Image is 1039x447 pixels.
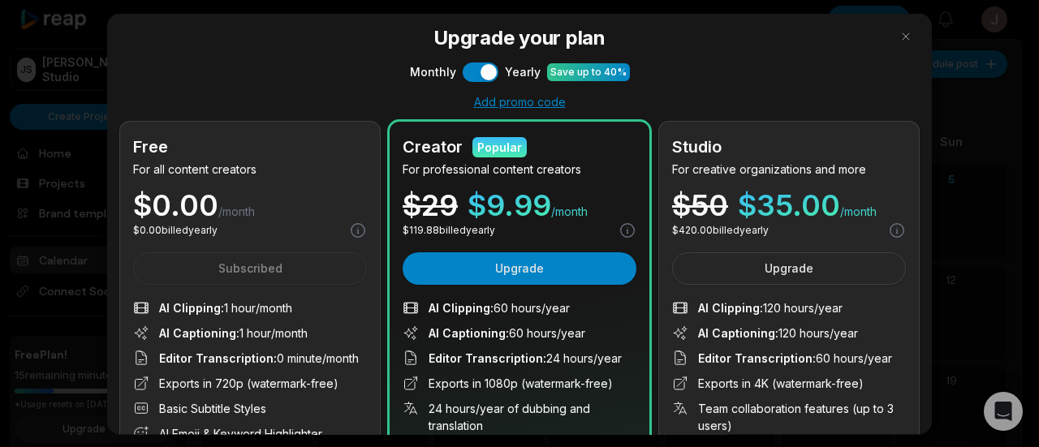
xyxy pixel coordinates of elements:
[159,351,277,365] span: Editor Transcription :
[159,301,224,315] span: AI Clipping :
[403,375,636,392] li: Exports in 1080p (watermark-free)
[133,375,367,392] li: Exports in 720p (watermark-free)
[698,301,763,315] span: AI Clipping :
[133,400,367,417] li: Basic Subtitle Styles
[550,64,627,79] div: Save up to 40%
[672,400,906,434] li: Team collaboration features (up to 3 users)
[698,350,892,367] span: 60 hours/year
[403,223,495,238] p: $ 119.88 billed yearly
[120,94,919,109] div: Add promo code
[403,191,458,220] div: $ 29
[429,301,494,315] span: AI Clipping :
[672,252,906,285] button: Upgrade
[477,138,522,155] div: Popular
[698,299,843,316] span: 120 hours/year
[403,161,636,178] p: For professional content creators
[738,191,840,220] span: $ 35.00
[120,23,919,52] h3: Upgrade your plan
[672,223,769,238] p: $ 420.00 billed yearly
[133,191,218,220] span: $ 0.00
[133,161,367,178] p: For all content creators
[698,325,858,342] span: 120 hours/year
[429,299,570,316] span: 60 hours/year
[218,204,255,220] span: /month
[159,299,292,316] span: 1 hour/month
[429,351,546,365] span: Editor Transcription :
[551,204,588,220] span: /month
[672,375,906,392] li: Exports in 4K (watermark-free)
[429,326,509,340] span: AI Captioning :
[505,63,541,80] span: Yearly
[159,325,308,342] span: 1 hour/month
[159,326,239,340] span: AI Captioning :
[133,135,168,159] h2: Free
[672,161,906,178] p: For creative organizations and more
[159,350,359,367] span: 0 minute/month
[698,351,816,365] span: Editor Transcription :
[429,325,585,342] span: 60 hours/year
[840,204,877,220] span: /month
[133,223,218,238] p: $ 0.00 billed yearly
[403,135,463,159] h2: Creator
[410,63,456,80] span: Monthly
[429,350,622,367] span: 24 hours/year
[672,191,728,220] div: $ 50
[698,326,778,340] span: AI Captioning :
[403,400,636,434] li: 24 hours/year of dubbing and translation
[403,252,636,285] button: Upgrade
[672,135,722,159] h2: Studio
[468,191,551,220] span: $ 9.99
[133,425,367,442] li: AI Emoji & Keyword Highlighter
